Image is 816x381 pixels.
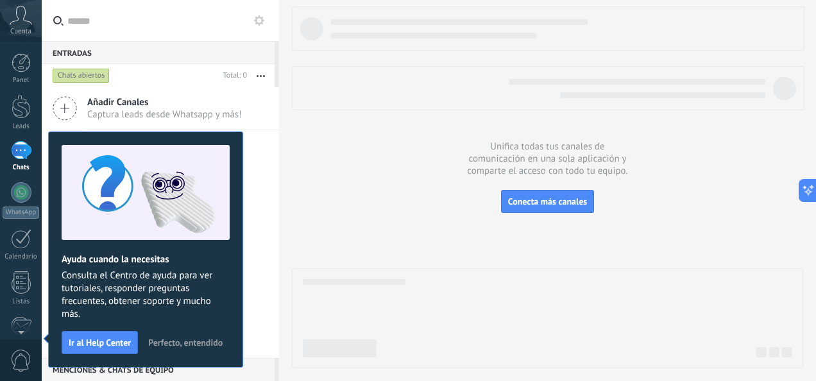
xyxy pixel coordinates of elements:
button: Conecta más canales [501,190,594,213]
div: Menciones & Chats de equipo [42,358,275,381]
div: Panel [3,76,40,85]
div: Chats [3,164,40,172]
div: Entradas [42,41,275,64]
h2: Ayuda cuando la necesitas [62,253,230,266]
div: Chats abiertos [53,68,110,83]
div: WhatsApp [3,207,39,219]
div: Listas [3,298,40,306]
span: Ir al Help Center [69,338,131,347]
span: Añadir Canales [87,96,242,108]
span: Consulta el Centro de ayuda para ver tutoriales, responder preguntas frecuentes, obtener soporte ... [62,269,230,321]
span: Cuenta [10,28,31,36]
span: Conecta más canales [508,196,587,207]
button: Perfecto, entendido [142,333,228,352]
div: Calendario [3,253,40,261]
span: Captura leads desde Whatsapp y más! [87,108,242,121]
span: Perfecto, entendido [148,338,223,347]
div: Leads [3,123,40,131]
div: Total: 0 [218,69,247,82]
button: Ir al Help Center [62,331,138,354]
